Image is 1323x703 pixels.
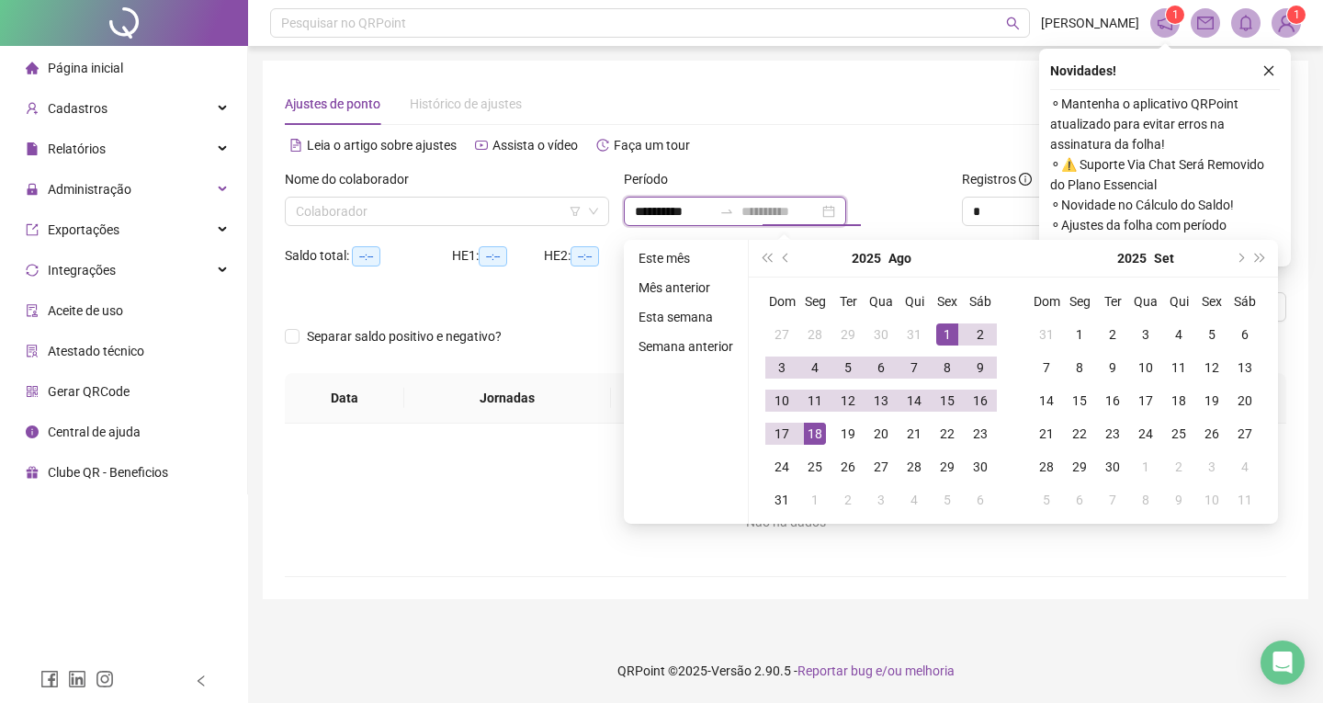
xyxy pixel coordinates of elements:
[1129,285,1162,318] th: Qua
[1228,285,1261,318] th: Sáb
[1168,423,1190,445] div: 25
[96,670,114,688] span: instagram
[765,384,798,417] td: 2025-08-10
[1195,483,1228,516] td: 2025-10-10
[1135,357,1157,379] div: 10
[1050,215,1280,255] span: ⚬ Ajustes da folha com período ampliado!
[1030,351,1063,384] td: 2025-09-07
[1102,390,1124,412] div: 16
[831,384,865,417] td: 2025-08-12
[1162,384,1195,417] td: 2025-09-18
[1166,6,1184,24] sup: 1
[1030,483,1063,516] td: 2025-10-05
[1069,323,1091,346] div: 1
[1168,390,1190,412] div: 18
[936,357,958,379] div: 8
[26,223,39,236] span: export
[26,304,39,317] span: audit
[1162,450,1195,483] td: 2025-10-02
[570,206,581,217] span: filter
[410,96,522,111] span: Histórico de ajustes
[1006,17,1020,30] span: search
[1035,390,1057,412] div: 14
[1162,417,1195,450] td: 2025-09-25
[1135,323,1157,346] div: 3
[962,169,1032,189] span: Registros
[1069,423,1091,445] div: 22
[1102,323,1124,346] div: 2
[865,417,898,450] td: 2025-08-20
[1096,318,1129,351] td: 2025-09-02
[898,351,931,384] td: 2025-08-07
[831,417,865,450] td: 2025-08-19
[1050,94,1280,154] span: ⚬ Mantenha o aplicativo QRPoint atualizado para evitar erros na assinatura da folha!
[903,323,925,346] div: 31
[1261,641,1305,685] div: Open Intercom Messenger
[1069,390,1091,412] div: 15
[719,204,734,219] span: swap-right
[804,489,826,511] div: 1
[831,285,865,318] th: Ter
[1234,390,1256,412] div: 20
[931,384,964,417] td: 2025-08-15
[969,489,991,511] div: 6
[964,351,997,384] td: 2025-08-09
[1135,456,1157,478] div: 1
[865,450,898,483] td: 2025-08-27
[831,450,865,483] td: 2025-08-26
[1041,13,1139,33] span: [PERSON_NAME]
[798,450,831,483] td: 2025-08-25
[765,417,798,450] td: 2025-08-17
[1195,285,1228,318] th: Sex
[475,139,488,152] span: youtube
[1135,489,1157,511] div: 8
[588,206,599,217] span: down
[1063,483,1096,516] td: 2025-10-06
[837,390,859,412] div: 12
[898,285,931,318] th: Qui
[870,423,892,445] div: 20
[1035,323,1057,346] div: 31
[936,423,958,445] div: 22
[40,670,59,688] span: facebook
[804,456,826,478] div: 25
[1162,351,1195,384] td: 2025-09-11
[1069,357,1091,379] div: 8
[1162,318,1195,351] td: 2025-09-04
[285,373,404,424] th: Data
[1050,195,1280,215] span: ⚬ Novidade no Cálculo do Saldo!
[1201,456,1223,478] div: 3
[1035,423,1057,445] div: 21
[596,139,609,152] span: history
[571,246,599,266] span: --:--
[1096,285,1129,318] th: Ter
[898,483,931,516] td: 2025-09-04
[969,456,991,478] div: 30
[969,423,991,445] div: 23
[870,456,892,478] div: 27
[26,264,39,277] span: sync
[479,246,507,266] span: --:--
[865,351,898,384] td: 2025-08-06
[804,323,826,346] div: 28
[771,489,793,511] div: 31
[1096,483,1129,516] td: 2025-10-07
[837,423,859,445] div: 19
[1030,450,1063,483] td: 2025-09-28
[1063,285,1096,318] th: Seg
[903,390,925,412] div: 14
[285,169,421,189] label: Nome do colaborador
[804,357,826,379] div: 4
[1201,489,1223,511] div: 10
[48,142,106,156] span: Relatórios
[452,245,544,266] div: HE 1:
[964,384,997,417] td: 2025-08-16
[798,351,831,384] td: 2025-08-04
[1102,357,1124,379] div: 9
[798,285,831,318] th: Seg
[903,456,925,478] div: 28
[1229,240,1249,277] button: next-year
[1238,15,1254,31] span: bell
[1228,351,1261,384] td: 2025-09-13
[870,323,892,346] div: 30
